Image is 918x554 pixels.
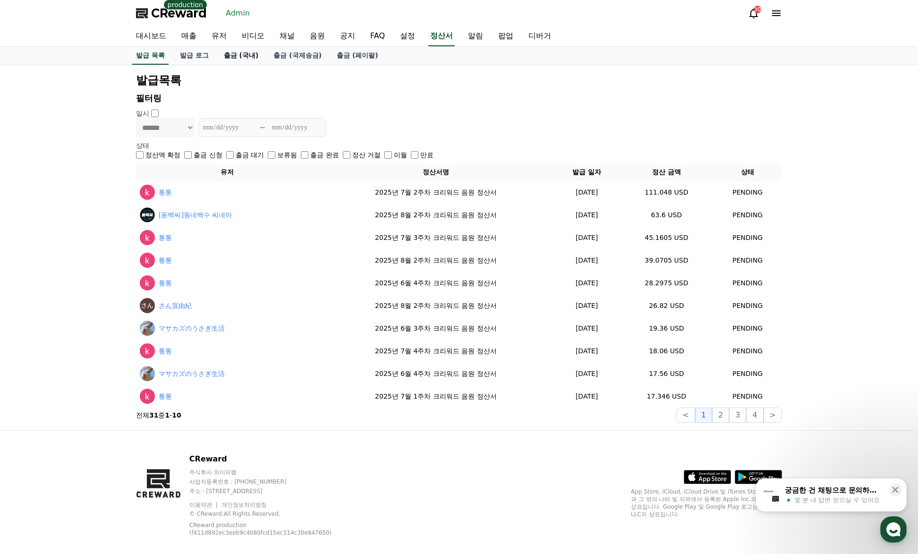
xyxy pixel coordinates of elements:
[318,163,553,181] th: 정산서명
[352,150,381,160] label: 정산 거절
[272,26,302,46] a: 채널
[189,510,355,518] p: © CReward All Rights Reserved.
[140,253,155,268] img: 통통
[194,150,222,160] label: 출금 신청
[165,411,170,419] strong: 1
[318,204,553,226] td: 2025년 8월 2주차 크리워드 음원 정산서
[159,324,225,333] a: マサカズのうさぎ生活
[554,163,620,181] th: 발급 일자
[620,226,713,249] td: 45.1605 USD
[620,163,713,181] th: 정산 금액
[554,249,620,272] td: [DATE]
[159,392,172,401] a: 통통
[174,26,204,46] a: 매출
[713,163,782,181] th: 상태
[3,299,62,323] a: 홈
[460,26,491,46] a: 알림
[554,362,620,385] td: [DATE]
[620,272,713,294] td: 28.2975 USD
[204,26,234,46] a: 유저
[122,299,181,323] a: 설정
[216,47,266,65] a: 출금 (국내)
[620,362,713,385] td: 17.56 USD
[159,188,172,197] a: 통통
[491,26,521,46] a: 팝업
[318,181,553,204] td: 2025년 7월 2주차 크리워드 음원 정산서
[136,92,782,105] p: 필터링
[159,301,192,311] a: さん宜由紀
[310,150,339,160] label: 출금 완료
[145,150,180,160] label: 정산액 확정
[554,294,620,317] td: [DATE]
[554,226,620,249] td: [DATE]
[713,385,782,408] td: PENDING
[140,207,155,222] img: [동백씨]동네백수 씨네마
[159,256,172,265] a: 통통
[748,8,759,19] a: 30
[140,321,155,336] img: マサカズのうさぎ生活
[554,181,620,204] td: [DATE]
[189,502,219,508] a: 이용약관
[554,272,620,294] td: [DATE]
[318,317,553,340] td: 2025년 6월 3주차 크리워드 음원 정산서
[266,47,329,65] a: 출금 (국제송금)
[146,314,157,321] span: 설정
[221,502,267,508] a: 개인정보처리방침
[140,275,155,290] img: 통통
[159,346,172,356] a: 통통
[159,210,232,220] a: [동백씨]동네백수 씨네마
[172,411,181,419] strong: 10
[318,362,553,385] td: 2025년 6월 4주차 크리워드 음원 정산서
[318,249,553,272] td: 2025년 8월 2주차 크리워드 음원 정산서
[713,340,782,362] td: PENDING
[136,163,318,181] th: 유저
[151,6,207,21] span: CReward
[136,109,149,118] p: 일시
[521,26,559,46] a: 디버거
[620,204,713,226] td: 63.6 USD
[234,26,272,46] a: 비디오
[754,6,761,13] div: 30
[713,317,782,340] td: PENDING
[620,294,713,317] td: 26.82 USD
[189,469,355,476] p: 주식회사 와이피랩
[189,487,355,495] p: 주소 : [STREET_ADDRESS]
[136,141,782,150] p: 상태
[332,26,363,46] a: 공지
[222,6,254,21] a: Admin
[713,294,782,317] td: PENDING
[136,6,207,21] a: CReward
[329,47,386,65] a: 출금 (페이팔)
[318,272,553,294] td: 2025년 6월 4주차 크리워드 음원 정산서
[713,249,782,272] td: PENDING
[318,226,553,249] td: 2025년 7월 3주차 크리워드 음원 정산서
[136,410,181,420] p: 전체 중 -
[676,408,695,423] button: <
[189,478,355,486] p: 사업자등록번호 : [PHONE_NUMBER]
[302,26,332,46] a: 음원
[394,150,407,160] label: 이월
[620,249,713,272] td: 39.0705 USD
[631,488,782,518] p: App Store, iCloud, iCloud Drive 및 iTunes Store는 미국과 그 밖의 나라 및 지역에서 등록된 Apple Inc.의 서비스 상표입니다. Goo...
[62,299,122,323] a: 대화
[428,26,455,46] a: 정산서
[86,314,98,322] span: 대화
[713,362,782,385] td: PENDING
[128,26,174,46] a: 대시보드
[392,26,423,46] a: 설정
[713,204,782,226] td: PENDING
[189,521,340,537] p: CReward production (f411d892ec3eeb9c4080fcd15ec114c30e847650)
[132,47,169,65] a: 발급 목록
[318,340,553,362] td: 2025년 7월 4주차 크리워드 음원 정산서
[620,181,713,204] td: 111.048 USD
[140,298,155,313] img: さん宜由紀
[159,233,172,243] a: 통통
[764,408,782,423] button: >
[159,369,225,379] a: マサカズのうさぎ生活
[318,385,553,408] td: 2025년 7월 1주차 크리워드 음원 정산서
[695,408,712,423] button: 1
[554,385,620,408] td: [DATE]
[554,204,620,226] td: [DATE]
[172,47,216,65] a: 발급 로그
[277,150,297,160] label: 보류됨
